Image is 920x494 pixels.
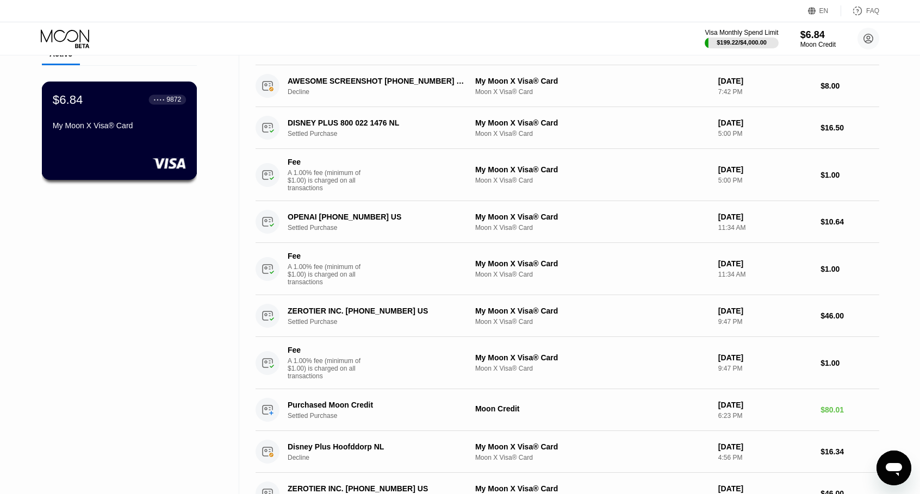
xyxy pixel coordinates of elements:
div: [DATE] [718,484,812,493]
div: My Moon X Visa® Card [53,121,186,130]
div: Moon Credit [800,41,836,48]
div: My Moon X Visa® Card [475,77,710,85]
div: Moon Credit [475,404,710,413]
div: Moon X Visa® Card [475,177,710,184]
div: [DATE] [718,442,812,451]
div: [DATE] [718,77,812,85]
div: $80.01 [820,405,879,414]
div: My Moon X Visa® Card [475,484,710,493]
div: $1.00 [820,359,879,367]
div: $46.00 [820,311,879,320]
div: Moon X Visa® Card [475,130,710,137]
div: ZEROTIER INC. [PHONE_NUMBER] US [288,484,464,493]
div: A 1.00% fee (minimum of $1.00) is charged on all transactions [288,169,369,192]
div: My Moon X Visa® Card [475,307,710,315]
div: Moon X Visa® Card [475,224,710,232]
div: Settled Purchase [288,224,477,232]
div: 9:47 PM [718,318,812,326]
div: 4:56 PM [718,454,812,461]
div: My Moon X Visa® Card [475,259,710,268]
div: ZEROTIER INC. [PHONE_NUMBER] US [288,307,464,315]
div: Decline [288,454,477,461]
div: $1.00 [820,171,879,179]
div: $6.84 [53,92,83,107]
div: EN [819,7,829,15]
div: Moon X Visa® Card [475,88,710,96]
div: [DATE] [718,165,812,174]
div: FeeA 1.00% fee (minimum of $1.00) is charged on all transactionsMy Moon X Visa® CardMoon X Visa® ... [256,149,879,201]
div: Moon X Visa® Card [475,318,710,326]
div: $199.22 / $4,000.00 [717,39,767,46]
div: Visa Monthly Spend Limit [705,29,778,36]
div: Decline [288,88,477,96]
div: My Moon X Visa® Card [475,353,710,362]
div: [DATE] [718,259,812,268]
div: Fee [288,158,364,166]
div: 9872 [166,96,181,103]
div: $16.34 [820,447,879,456]
div: Purchased Moon Credit [288,401,464,409]
div: My Moon X Visa® Card [475,212,710,221]
div: My Moon X Visa® Card [475,442,710,451]
div: EN [808,5,841,16]
div: Fee [288,346,364,354]
div: Visa Monthly Spend Limit$199.22/$4,000.00 [705,29,778,48]
div: [DATE] [718,118,812,127]
div: Fee [288,252,364,260]
div: [DATE] [718,401,812,409]
div: $6.84● ● ● ●9872My Moon X Visa® Card [42,82,196,179]
div: ● ● ● ● [154,98,165,101]
div: Disney Plus Hoofddorp NLDeclineMy Moon X Visa® CardMoon X Visa® Card[DATE]4:56 PM$16.34 [256,431,879,473]
div: ZEROTIER INC. [PHONE_NUMBER] USSettled PurchaseMy Moon X Visa® CardMoon X Visa® Card[DATE]9:47 PM... [256,295,879,337]
div: DISNEY PLUS 800 022 1476 NLSettled PurchaseMy Moon X Visa® CardMoon X Visa® Card[DATE]5:00 PM$16.50 [256,107,879,149]
div: $16.50 [820,123,879,132]
div: $10.64 [820,217,879,226]
div: 6:23 PM [718,412,812,420]
div: Settled Purchase [288,412,477,420]
div: My Moon X Visa® Card [475,165,710,174]
div: 7:42 PM [718,88,812,96]
div: Settled Purchase [288,318,477,326]
div: OPENAI [PHONE_NUMBER] US [288,212,464,221]
div: DISNEY PLUS 800 022 1476 NL [288,118,464,127]
div: 11:34 AM [718,224,812,232]
div: Moon X Visa® Card [475,454,710,461]
div: [DATE] [718,212,812,221]
div: [DATE] [718,353,812,362]
div: Settled Purchase [288,130,477,137]
div: $6.84 [800,29,836,41]
div: $8.00 [820,82,879,90]
div: FAQ [841,5,879,16]
div: 5:00 PM [718,177,812,184]
div: FeeA 1.00% fee (minimum of $1.00) is charged on all transactionsMy Moon X Visa® CardMoon X Visa® ... [256,243,879,295]
div: Purchased Moon CreditSettled PurchaseMoon Credit[DATE]6:23 PM$80.01 [256,389,879,431]
iframe: 启动消息传送窗口的按钮 [877,451,911,485]
div: Moon X Visa® Card [475,365,710,372]
div: 9:47 PM [718,365,812,372]
div: Moon X Visa® Card [475,271,710,278]
div: $1.00 [820,265,879,273]
div: AWESOME SCREENSHOT [PHONE_NUMBER] USDeclineMy Moon X Visa® CardMoon X Visa® Card[DATE]7:42 PM$8.00 [256,65,879,107]
div: FeeA 1.00% fee (minimum of $1.00) is charged on all transactionsMy Moon X Visa® CardMoon X Visa® ... [256,337,879,389]
div: My Moon X Visa® Card [475,118,710,127]
div: A 1.00% fee (minimum of $1.00) is charged on all transactions [288,263,369,286]
div: 5:00 PM [718,130,812,137]
div: [DATE] [718,307,812,315]
div: AWESOME SCREENSHOT [PHONE_NUMBER] US [288,77,464,85]
div: Disney Plus Hoofddorp NL [288,442,464,451]
div: 11:34 AM [718,271,812,278]
div: FAQ [866,7,879,15]
div: A 1.00% fee (minimum of $1.00) is charged on all transactions [288,357,369,380]
div: OPENAI [PHONE_NUMBER] USSettled PurchaseMy Moon X Visa® CardMoon X Visa® Card[DATE]11:34 AM$10.64 [256,201,879,243]
div: $6.84Moon Credit [800,29,836,48]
